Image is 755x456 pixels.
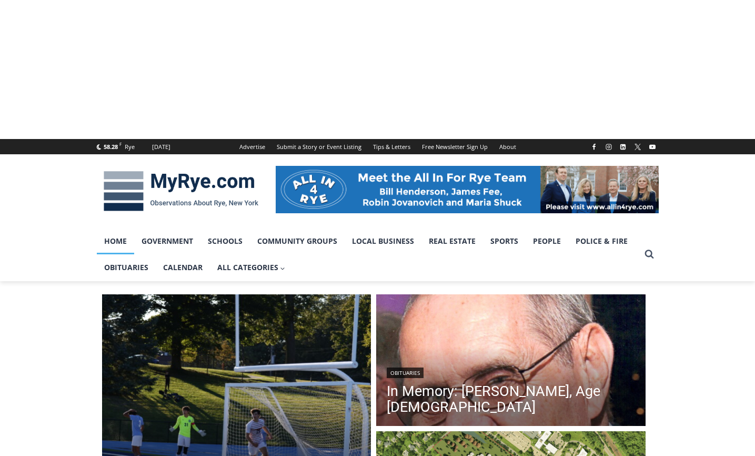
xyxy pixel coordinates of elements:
a: Local Business [345,228,421,254]
a: Free Newsletter Sign Up [416,139,494,154]
a: Home [97,228,134,254]
a: X [631,141,644,153]
span: All Categories [217,262,286,273]
span: 58.28 [104,143,118,151]
a: Read More In Memory: Donald J. Demas, Age 90 [376,294,646,429]
a: Obituaries [387,368,424,378]
a: Real Estate [421,228,483,254]
div: [DATE] [152,142,170,152]
a: People [526,228,568,254]
a: All Categories [210,254,293,281]
a: Community Groups [250,228,345,254]
a: Tips & Letters [367,139,416,154]
img: Obituary - Donald J. Demas [376,294,646,429]
a: Government [134,228,200,254]
a: Instagram [602,141,615,153]
div: Rye [125,142,135,152]
a: About [494,139,522,154]
a: Facebook [588,141,600,153]
a: YouTube [646,141,659,153]
a: Schools [200,228,250,254]
a: Obituaries [97,254,156,281]
a: Calendar [156,254,210,281]
a: In Memory: [PERSON_NAME], Age [DEMOGRAPHIC_DATA] [387,383,635,415]
nav: Primary Navigation [97,228,640,281]
nav: Secondary Navigation [234,139,522,154]
a: Linkedin [617,141,629,153]
img: MyRye.com [97,164,265,219]
img: All in for Rye [276,166,659,213]
a: Advertise [234,139,271,154]
a: Police & Fire [568,228,635,254]
button: View Search Form [640,245,659,264]
span: F [119,141,122,147]
a: Submit a Story or Event Listing [271,139,367,154]
a: Sports [483,228,526,254]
